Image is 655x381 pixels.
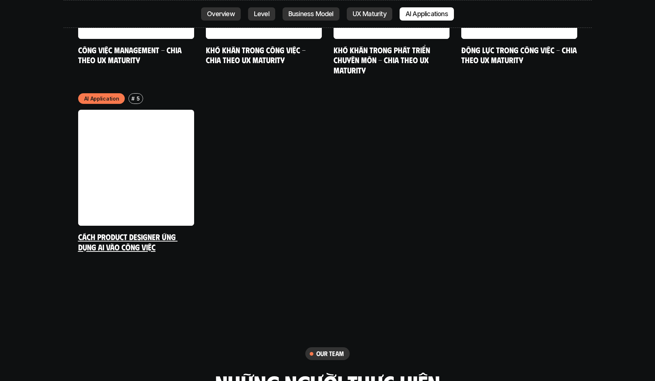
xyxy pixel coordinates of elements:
[78,232,178,252] a: Cách Product Designer ứng dụng AI vào công việc
[334,45,432,75] a: Khó khăn trong phát triển chuyên môn - Chia theo UX Maturity
[131,96,135,101] h6: #
[84,95,119,102] p: AI Application
[137,95,140,102] p: 5
[78,45,183,65] a: Công việc Management - Chia theo UX maturity
[206,45,308,65] a: Khó khăn trong công việc - Chia theo UX Maturity
[201,7,241,21] a: Overview
[316,349,344,358] h6: our team
[461,45,579,65] a: Động lực trong công việc - Chia theo UX Maturity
